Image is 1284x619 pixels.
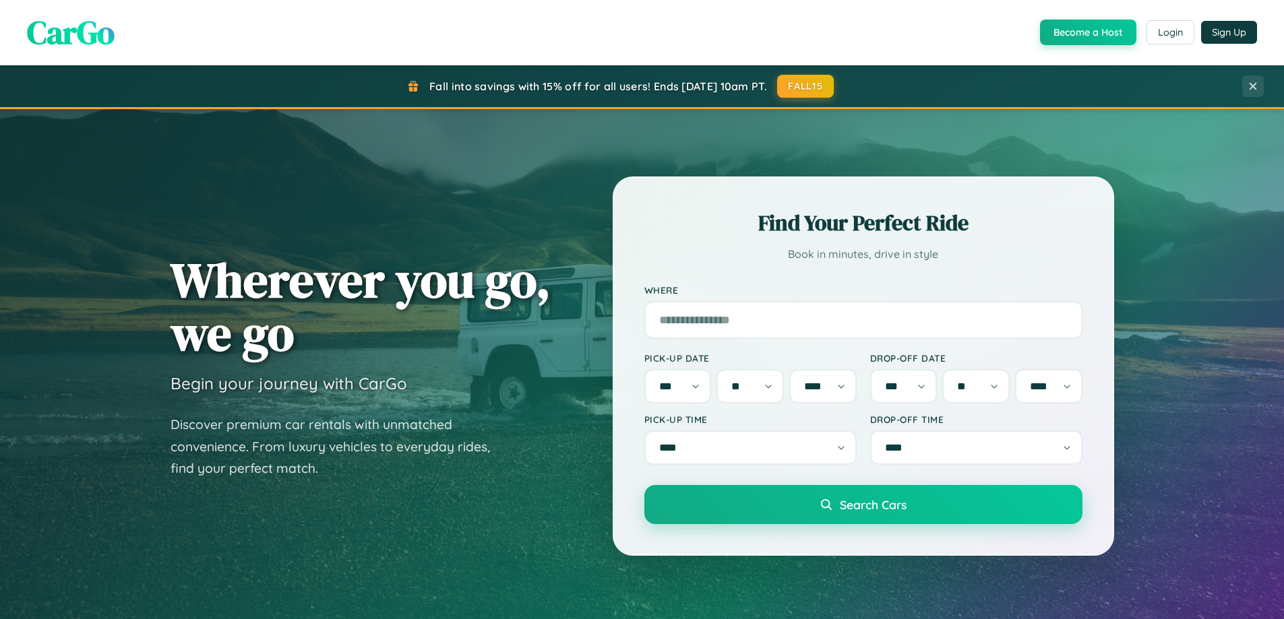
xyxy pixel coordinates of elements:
button: Search Cars [644,485,1082,524]
h1: Wherever you go, we go [171,253,551,360]
button: FALL15 [777,75,834,98]
label: Pick-up Time [644,414,857,425]
span: CarGo [27,10,115,55]
span: Fall into savings with 15% off for all users! Ends [DATE] 10am PT. [429,79,767,93]
label: Pick-up Date [644,352,857,364]
span: Search Cars [840,497,907,512]
button: Login [1147,20,1194,44]
h2: Find Your Perfect Ride [644,208,1082,238]
label: Drop-off Time [870,414,1082,425]
button: Become a Host [1040,20,1136,45]
p: Discover premium car rentals with unmatched convenience. From luxury vehicles to everyday rides, ... [171,414,508,480]
button: Sign Up [1201,21,1257,44]
label: Drop-off Date [870,352,1082,364]
p: Book in minutes, drive in style [644,245,1082,264]
label: Where [644,284,1082,296]
h3: Begin your journey with CarGo [171,373,407,393]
